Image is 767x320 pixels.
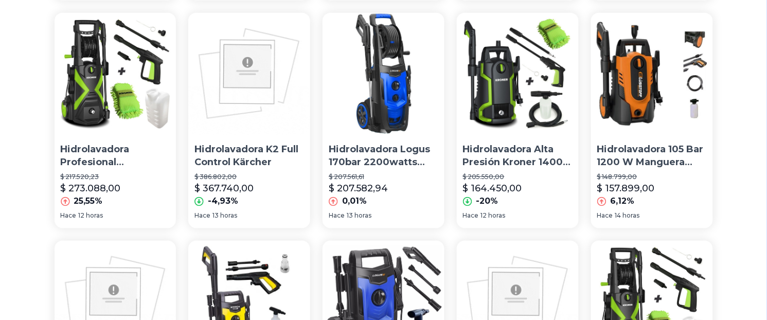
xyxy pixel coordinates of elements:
p: -4,93% [208,195,238,208]
p: $ 205.550,00 [463,173,573,181]
p: Hidrolavadora K2 Full Control Kärcher [194,143,304,169]
a: Hidrolavadora Alta Presión Kroner 1400w 105/b Autostop + AccHidrolavadora Alta Presión Kroner 140... [457,13,579,228]
p: -20% [476,195,498,208]
span: Hace [329,212,345,220]
p: $ 367.740,00 [194,181,254,195]
p: Hidrolavadora Profesional [PERSON_NAME] 2300w 165/b C/ruedas + Acc [61,143,170,169]
p: 6,12% [611,195,635,208]
p: Hidrolavadora 105 Bar 1200 W Manguera Presion Lusqtoff Hl120 [597,143,707,169]
p: 0,01% [342,195,367,208]
img: Hidrolavadora K2 Full Control Kärcher [188,13,310,135]
p: $ 207.561,61 [329,173,438,181]
p: $ 164.450,00 [463,181,522,195]
span: Hace [194,212,210,220]
img: Hidrolavadora Alta Presión Kroner 1400w 105/b Autostop + Acc [457,13,579,135]
span: Hace [463,212,479,220]
p: Hidrolavadora Logus 170bar 2200watts Autostop Dispenser Det [329,143,438,169]
a: Hidrolavadora K2 Full Control KärcherHidrolavadora K2 Full Control Kärcher$ 386.802,00$ 367.740,0... [188,13,310,228]
span: Hace [61,212,77,220]
span: 14 horas [615,212,640,220]
img: Hidrolavadora 105 Bar 1200 W Manguera Presion Lusqtoff Hl120 [591,13,713,135]
p: $ 157.899,00 [597,181,655,195]
p: $ 148.799,00 [597,173,707,181]
img: Hidrolavadora Logus 170bar 2200watts Autostop Dispenser Det [323,13,444,135]
a: Hidrolavadora Profesional Kroner 2300w 165/b C/ruedas + AccHidrolavadora Profesional [PERSON_NAME... [55,13,176,228]
span: 12 horas [79,212,103,220]
a: Hidrolavadora 105 Bar 1200 W Manguera Presion Lusqtoff Hl120Hidrolavadora 105 Bar 1200 W Manguera... [591,13,713,228]
span: 13 horas [347,212,371,220]
img: Hidrolavadora Profesional Kroner 2300w 165/b C/ruedas + Acc [55,13,176,135]
p: $ 207.582,94 [329,181,388,195]
p: $ 273.088,00 [61,181,121,195]
p: $ 386.802,00 [194,173,304,181]
p: 25,55% [74,195,103,208]
p: Hidrolavadora Alta Presión Kroner 1400w 105/b Autostop + Acc [463,143,573,169]
span: 13 horas [212,212,237,220]
span: 12 horas [481,212,506,220]
a: Hidrolavadora Logus 170bar 2200watts Autostop Dispenser DetHidrolavadora Logus 170bar 2200watts A... [323,13,444,228]
span: Hace [597,212,613,220]
p: $ 217.520,23 [61,173,170,181]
